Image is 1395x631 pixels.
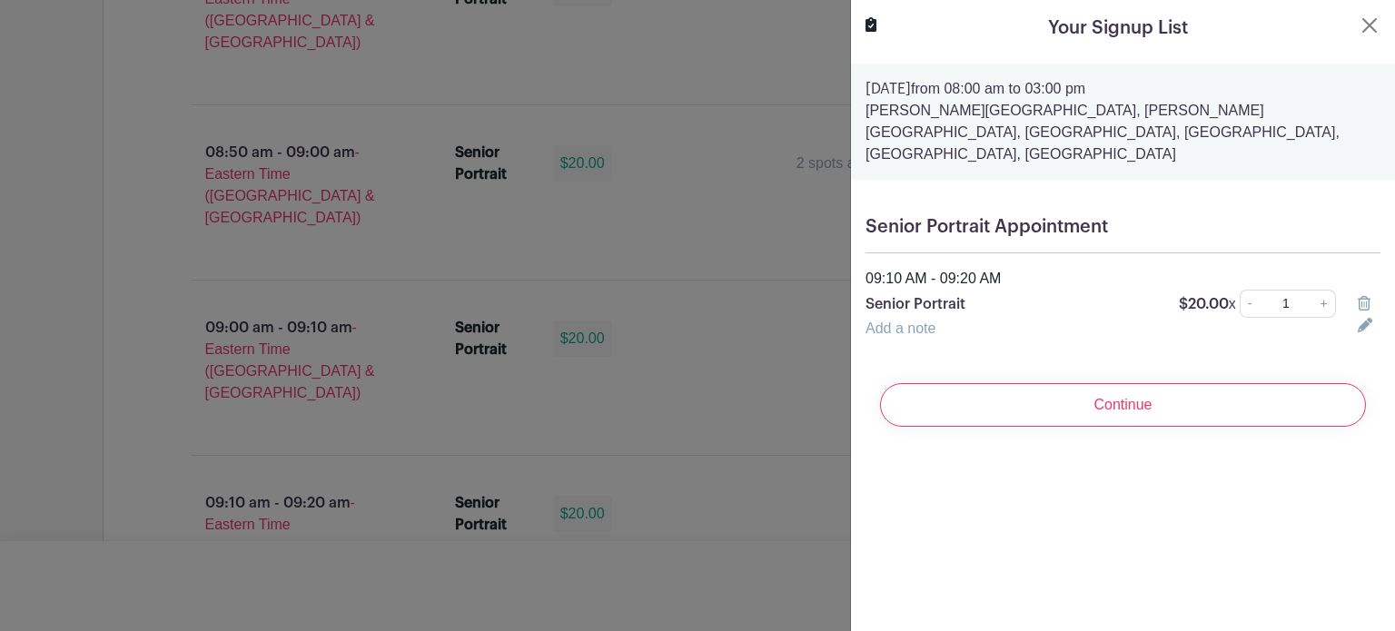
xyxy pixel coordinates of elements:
a: Add a note [866,320,935,336]
p: Senior Portrait [866,293,1157,315]
div: 09:10 AM - 09:20 AM [855,268,1391,290]
input: Continue [880,383,1366,427]
p: from 08:00 am to 03:00 pm [866,78,1380,100]
a: + [1313,290,1336,318]
span: x [1229,296,1236,311]
p: $20.00 [1179,293,1236,315]
h5: Senior Portrait Appointment [866,216,1380,238]
p: [PERSON_NAME][GEOGRAPHIC_DATA], [PERSON_NAME][GEOGRAPHIC_DATA], [GEOGRAPHIC_DATA], [GEOGRAPHIC_DA... [866,100,1380,165]
button: Close [1359,15,1380,36]
strong: [DATE] [866,82,911,96]
a: - [1240,290,1260,318]
h5: Your Signup List [1048,15,1188,42]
